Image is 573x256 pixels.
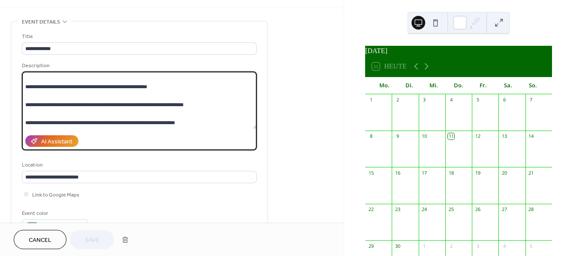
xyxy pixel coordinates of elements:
div: 30 [394,243,401,249]
span: Cancel [29,236,51,245]
div: Mi. [422,77,447,94]
div: 17 [421,170,428,176]
span: Link to Google Maps [32,191,79,199]
div: 4 [448,97,454,103]
div: Description [22,61,255,70]
div: 3 [421,97,428,103]
div: 27 [501,206,507,213]
div: Location [22,161,255,170]
div: 2 [394,97,401,103]
div: 23 [394,206,401,213]
div: 11 [448,133,454,140]
div: 28 [528,206,534,213]
div: Event color [22,209,86,218]
div: 10 [421,133,428,140]
div: Fr. [471,77,496,94]
div: 14 [528,133,534,140]
div: 5 [528,243,534,249]
div: 9 [394,133,401,140]
div: Title [22,32,255,41]
div: 22 [368,206,374,213]
div: 20 [501,170,507,176]
div: AI Assistant [41,137,72,146]
div: Sa. [496,77,521,94]
div: 16 [394,170,401,176]
div: 24 [421,206,428,213]
div: 8 [368,133,374,140]
div: 1 [421,243,428,249]
div: Do. [446,77,471,94]
div: Di. [397,77,422,94]
div: 21 [528,170,534,176]
span: Event details [22,18,60,27]
div: 12 [474,133,481,140]
div: 19 [474,170,481,176]
div: 6 [501,97,507,103]
div: 1 [368,97,374,103]
div: 3 [474,243,481,249]
div: 26 [474,206,481,213]
div: 13 [501,133,507,140]
div: 7 [528,97,534,103]
div: 18 [448,170,454,176]
div: 29 [368,243,374,249]
span: #026902FF [42,222,74,231]
button: AI Assistant [25,135,78,147]
div: 15 [368,170,374,176]
div: 4 [501,243,507,249]
div: So. [520,77,545,94]
div: 2 [448,243,454,249]
button: Cancel [14,230,66,249]
div: [DATE] [365,46,552,56]
div: 25 [448,206,454,213]
div: 5 [474,97,481,103]
div: Mo. [372,77,397,94]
